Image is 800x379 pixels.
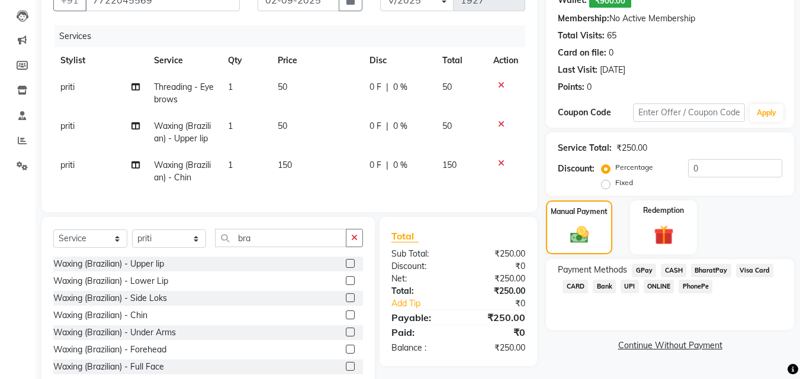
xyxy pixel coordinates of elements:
[548,339,792,352] a: Continue Without Payment
[383,260,458,273] div: Discount:
[471,297,535,310] div: ₹0
[458,285,534,297] div: ₹250.00
[442,82,452,92] span: 50
[54,25,534,47] div: Services
[53,258,164,270] div: Waxing (Brazilian) - Upper lip
[609,47,613,59] div: 0
[558,30,605,42] div: Total Visits:
[383,297,471,310] a: Add Tip
[154,160,211,183] span: Waxing (Brazilian) - Chin
[53,47,147,74] th: Stylist
[632,264,656,277] span: GPay
[616,142,647,154] div: ₹250.00
[587,81,592,93] div: 0
[393,120,407,132] span: 0 %
[442,121,452,131] span: 50
[154,82,214,105] span: Threading - Eyebrows
[370,81,381,93] span: 0 F
[278,82,287,92] span: 50
[750,104,783,122] button: Apply
[621,280,639,293] span: UPI
[53,344,166,356] div: Waxing (Brazilian) - Forehead
[391,230,419,242] span: Total
[228,160,233,170] span: 1
[558,81,584,93] div: Points:
[53,361,164,373] div: Waxing (Brazilian) - Full Face
[458,273,534,285] div: ₹250.00
[442,160,457,170] span: 150
[644,280,674,293] span: ONLINE
[558,106,632,119] div: Coupon Code
[278,160,292,170] span: 150
[558,12,609,25] div: Membership:
[154,121,211,144] span: Waxing (Brazilian) - Upper lip
[386,120,388,132] span: |
[383,342,458,354] div: Balance :
[383,248,458,260] div: Sub Total:
[607,30,616,42] div: 65
[53,309,147,322] div: Waxing (Brazilian) - Chin
[615,177,633,188] label: Fixed
[691,264,731,277] span: BharatPay
[458,342,534,354] div: ₹250.00
[60,82,75,92] span: priti
[147,47,221,74] th: Service
[600,64,625,76] div: [DATE]
[370,159,381,171] span: 0 F
[60,121,75,131] span: priti
[386,81,388,93] span: |
[558,64,597,76] div: Last Visit:
[228,82,233,92] span: 1
[458,310,534,325] div: ₹250.00
[278,121,287,131] span: 50
[435,47,487,74] th: Total
[486,47,525,74] th: Action
[383,285,458,297] div: Total:
[215,229,346,247] input: Search or Scan
[53,326,176,339] div: Waxing (Brazilian) - Under Arms
[633,103,745,122] input: Enter Offer / Coupon Code
[643,205,684,216] label: Redemption
[53,275,168,287] div: Waxing (Brazilian) - Lower Lip
[563,280,588,293] span: CARD
[558,12,782,25] div: No Active Membership
[53,292,167,305] div: Waxing (Brazilian) - Side Loks
[736,264,774,277] span: Visa Card
[551,206,608,217] label: Manual Payment
[615,162,653,173] label: Percentage
[558,142,612,154] div: Service Total:
[370,120,381,132] span: 0 F
[648,223,680,247] img: _gift.svg
[558,47,606,59] div: Card on file:
[271,47,362,74] th: Price
[679,280,712,293] span: PhonePe
[383,325,458,339] div: Paid:
[558,163,595,175] div: Discount:
[564,224,595,245] img: _cash.svg
[393,159,407,171] span: 0 %
[458,248,534,260] div: ₹250.00
[221,47,271,74] th: Qty
[383,310,458,325] div: Payable:
[458,260,534,273] div: ₹0
[661,264,686,277] span: CASH
[593,280,616,293] span: Bank
[393,81,407,93] span: 0 %
[383,273,458,285] div: Net:
[362,47,435,74] th: Disc
[228,121,233,131] span: 1
[458,325,534,339] div: ₹0
[558,264,627,276] span: Payment Methods
[60,160,75,170] span: priti
[386,159,388,171] span: |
